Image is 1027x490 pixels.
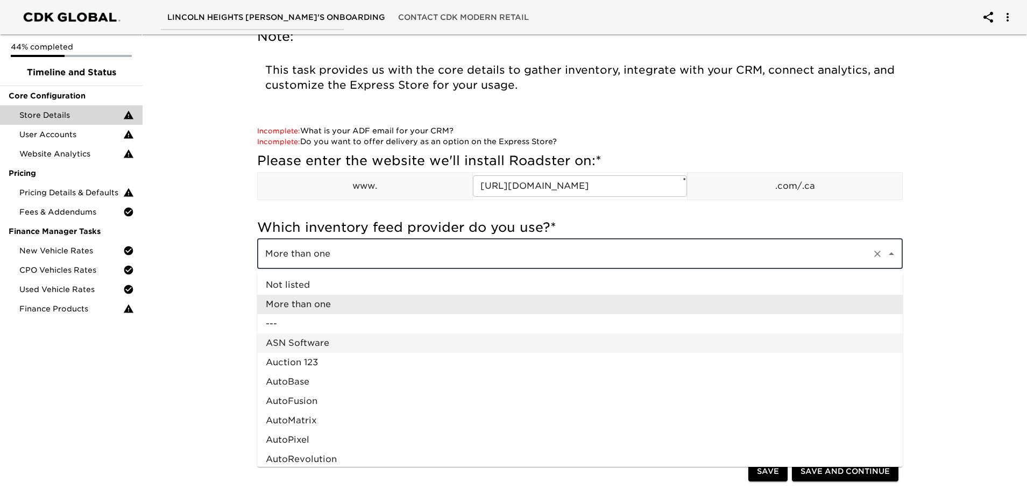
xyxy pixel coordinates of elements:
p: 44% completed [11,41,132,52]
span: Incomplete: [257,127,300,135]
span: Incomplete: [257,138,300,146]
p: www. [258,180,472,193]
button: Save [748,462,788,482]
button: Clear [870,246,885,261]
button: Save and Continue [792,462,898,482]
span: CPO Vehicles Rates [19,265,123,275]
p: .com/.ca [688,180,902,193]
li: AutoMatrix [257,411,903,430]
span: Finance Products [19,303,123,314]
span: Timeline and Status [9,66,134,79]
span: User Accounts [19,129,123,140]
button: account of current user [975,4,1001,30]
span: Save [757,465,779,479]
li: ASN Software [257,333,903,353]
span: New Vehicle Rates [19,245,123,256]
button: account of current user [995,4,1021,30]
li: AutoRevolution [257,450,903,469]
span: LINCOLN HEIGHTS [PERSON_NAME]'s Onboarding [167,11,385,24]
span: Core Configuration [9,90,134,101]
li: AutoPixel [257,430,903,450]
span: Pricing [9,168,134,179]
span: Finance Manager Tasks [9,226,134,237]
a: What is your ADF email for your CRM? [257,126,454,135]
span: Used Vehicle Rates [19,284,123,295]
span: Store Details [19,110,123,120]
li: Not listed [257,275,903,295]
li: AutoBase [257,372,903,392]
span: Website Analytics [19,148,123,159]
h5: Which inventory feed provider do you use? [257,219,903,236]
h5: Please enter the website we'll install Roadster on: [257,152,903,169]
li: --- [257,314,903,333]
li: More than one [257,295,903,314]
button: Close [884,246,899,261]
h5: Note: [257,28,903,45]
span: Fees & Addendums [19,207,123,217]
span: This task provides us with the core details to gather inventory, integrate with your CRM, connect... [265,63,898,91]
span: Pricing Details & Defaults [19,187,123,198]
li: Auction 123 [257,353,903,372]
a: Do you want to offer delivery as an option on the Express Store? [257,137,557,146]
span: Contact CDK Modern Retail [398,11,529,24]
li: AutoFusion [257,392,903,411]
span: Save and Continue [801,465,890,479]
